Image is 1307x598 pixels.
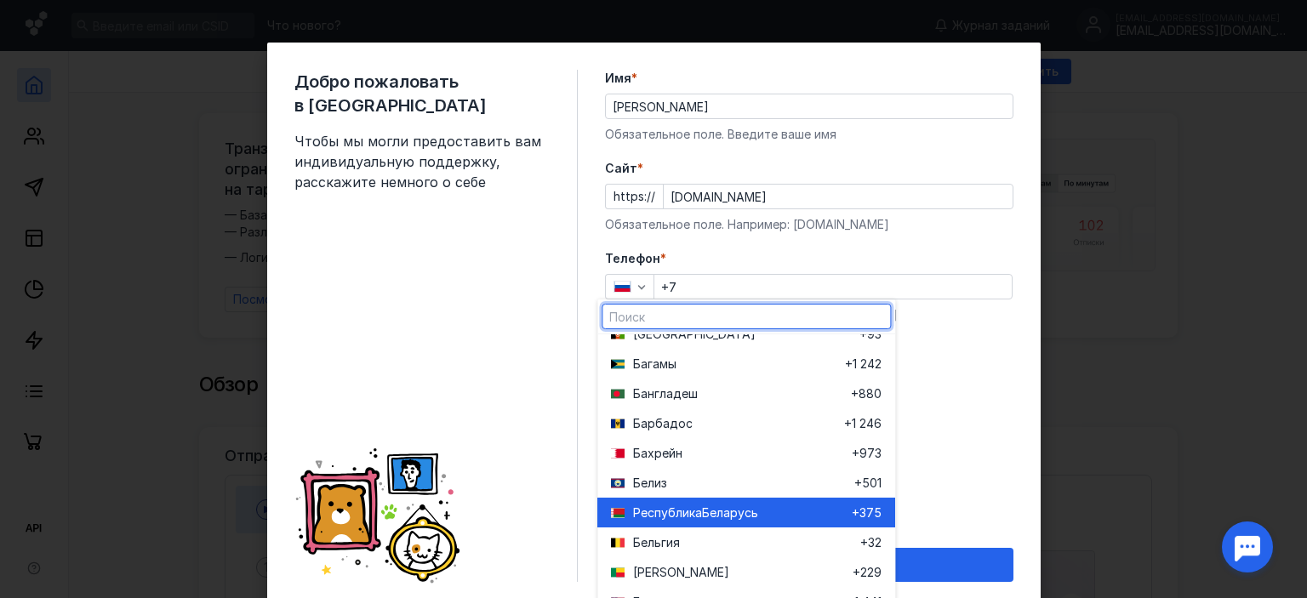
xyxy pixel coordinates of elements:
span: Бахр [633,445,662,462]
button: РеспубликаБеларусь+375 [597,498,895,527]
button: Белиз+501 [597,468,895,498]
span: +1 242 [845,356,882,373]
span: Добро пожаловать в [GEOGRAPHIC_DATA] [294,70,550,117]
span: Чтобы мы могли предоставить вам индивидуальную поддержку, расскажите немного о себе [294,131,550,192]
span: Cайт [605,160,637,177]
span: Беларусь [702,504,758,521]
button: [PERSON_NAME]+229 [597,557,895,587]
span: [PERSON_NAME] [633,564,729,581]
span: гия [661,534,680,551]
div: Обязательное поле. Например: [DOMAIN_NAME] [605,216,1013,233]
span: Бангладе [633,385,688,402]
span: +880 [851,385,882,402]
span: +973 [852,445,882,462]
input: Поиск [602,305,890,328]
span: Бель [633,534,661,551]
span: ос [678,415,693,432]
span: +1 246 [844,415,882,432]
span: Барбад [633,415,678,432]
div: Обязательное поле. Введите ваше имя [605,126,1013,143]
span: ейн [662,445,682,462]
span: Белиз [633,475,667,492]
button: Бангладеш+880 [597,379,895,408]
button: Багамы+1 242 [597,349,895,379]
span: Телефон [605,250,660,267]
span: Ба [633,356,648,373]
button: Барбадос+1 246 [597,408,895,438]
span: +375 [852,504,882,521]
span: Республика [633,504,702,521]
span: +32 [860,534,882,551]
span: ш [688,385,698,402]
button: [GEOGRAPHIC_DATA]+93 [597,319,895,349]
span: [GEOGRAPHIC_DATA] [633,326,756,343]
span: +229 [853,564,882,581]
span: Имя [605,70,631,87]
span: +93 [859,326,882,343]
button: Бельгия+32 [597,527,895,557]
span: +501 [854,475,882,492]
button: Бахрейн+973 [597,438,895,468]
span: гамы [648,356,676,373]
